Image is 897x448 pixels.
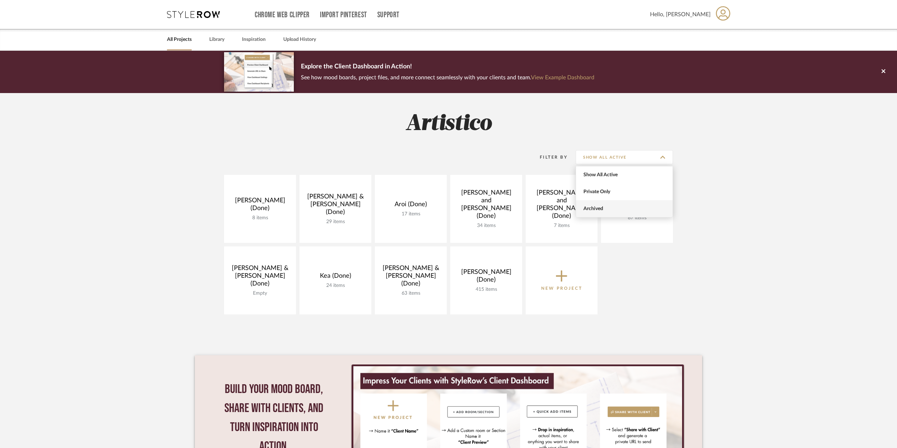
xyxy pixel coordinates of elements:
[301,61,594,73] p: Explore the Client Dashboard in Action!
[583,206,667,212] span: Archived
[541,285,582,292] p: New Project
[456,189,516,223] div: [PERSON_NAME] and [PERSON_NAME] (Done)
[320,12,367,18] a: Import Pinterest
[195,111,702,137] h2: Artistico
[583,172,667,178] span: Show All Active
[531,189,592,223] div: [PERSON_NAME] and [PERSON_NAME] (Done)
[209,35,224,44] a: Library
[305,272,366,283] div: Kea (Done)
[305,219,366,225] div: 29 items
[456,268,516,287] div: [PERSON_NAME] (Done)
[230,215,290,221] div: 8 items
[526,246,598,314] button: New Project
[305,193,366,219] div: [PERSON_NAME] & [PERSON_NAME] (Done)
[650,10,711,19] span: Hello, [PERSON_NAME]
[381,211,441,217] div: 17 items
[456,223,516,229] div: 34 items
[381,264,441,290] div: [PERSON_NAME] & [PERSON_NAME] (Done)
[283,35,316,44] a: Upload History
[224,52,294,91] img: d5d033c5-7b12-40c2-a960-1ecee1989c38.png
[301,73,594,82] p: See how mood boards, project files, and more connect seamlessly with your clients and team.
[305,283,366,289] div: 24 items
[230,264,290,290] div: [PERSON_NAME] & [PERSON_NAME] (Done)
[381,290,441,296] div: 63 items
[531,75,594,80] a: View Example Dashboard
[167,35,192,44] a: All Projects
[230,290,290,296] div: Empty
[377,12,400,18] a: Support
[583,189,667,195] span: Private Only
[531,223,592,229] div: 7 items
[230,197,290,215] div: [PERSON_NAME] (Done)
[456,287,516,293] div: 415 items
[242,35,266,44] a: Inspiration
[255,12,310,18] a: Chrome Web Clipper
[531,154,568,161] div: Filter By
[381,201,441,211] div: Aroi (Done)
[607,215,667,221] div: 87 items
